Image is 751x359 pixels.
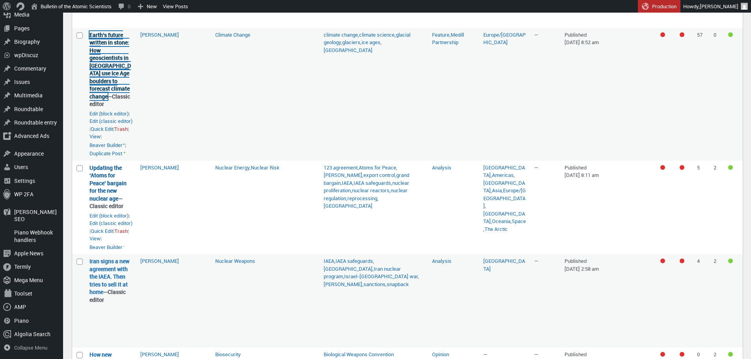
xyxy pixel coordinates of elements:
a: “Iran signs a new agreement with the IAEA. Then tries to sell it at home” (Edit) [89,257,129,296]
a: export control [363,171,395,179]
span: — [534,351,539,358]
div: Good [728,259,733,263]
a: “Updating the ‘Atoms for Peace’ bargain for the new nuclear age” (Edit) [89,164,127,202]
td: , [211,161,320,254]
span: | [89,133,102,140]
div: Focus keyphrase not set [660,32,665,37]
div: Needs improvement [680,352,684,357]
a: Medill Partnership [432,31,464,46]
a: Analysis [432,257,451,264]
td: 2 [710,161,726,254]
div: Focus keyphrase not set [660,165,665,170]
a: [GEOGRAPHIC_DATA] [483,257,525,272]
td: , , , , , [320,28,428,161]
a: IAEA safeguards [335,257,373,264]
span: | [89,212,130,219]
span: [PERSON_NAME] [700,3,738,10]
span: • [123,242,125,251]
a: Israel-[GEOGRAPHIC_DATA] war [344,273,418,280]
a: “Earth’s future written in stone: How geoscientists in Ireland use Ice Age boulders to forecast c... [89,31,131,100]
a: [GEOGRAPHIC_DATA] [324,265,373,272]
span: Classic editor [89,288,126,303]
a: Oceania [492,218,511,225]
span: • [123,140,125,149]
a: IAEA safeguards [354,179,391,186]
td: 4 [693,254,710,348]
a: Nuclear Risk [251,164,280,171]
span: — [534,164,539,171]
a: Edit “Updating the ‘Atoms for Peace’ bargain for the new nuclear age” in the classic editor [89,219,132,227]
td: 57 [693,28,710,161]
a: Move “Earth’s future written in stone: How geoscientists in Ireland use Ice Age boulders to forec... [114,125,128,133]
a: IAEA [342,179,352,186]
span: | [89,141,126,149]
a: grand bargain [324,171,409,186]
div: Focus keyphrase not set [660,259,665,263]
td: Published [DATE] 8:11 am [561,161,654,254]
td: 2 [710,254,726,348]
span: • [123,148,126,157]
td: , , , , , , , [320,254,428,348]
a: [PERSON_NAME] [324,281,362,288]
a: nuclear reactors [352,187,389,194]
a: Nuclear Weapons [215,257,255,264]
a: Europe/[GEOGRAPHIC_DATA] [483,187,526,209]
a: [GEOGRAPHIC_DATA] [483,164,525,179]
a: View “Earth’s future written in stone: How geoscientists in Ireland use Ice Age boulders to forec... [89,133,101,141]
a: Beaver Builder• [89,243,125,251]
a: Beaver Builder• [89,141,125,149]
a: Opinion [432,351,449,358]
a: View “Updating the ‘Atoms for Peace’ bargain for the new nuclear age” [89,235,101,243]
div: Good [728,32,733,37]
span: | [89,117,132,132]
span: | [89,235,102,242]
a: Biological Weapons Convention [324,351,394,358]
div: Needs improvement [680,259,684,263]
div: Good [728,165,733,170]
td: , [428,28,479,161]
a: [GEOGRAPHIC_DATA] [483,210,525,225]
a: climate science [359,31,395,38]
a: The Arctic [485,225,508,233]
strong: — [89,31,132,108]
a: Americas [492,171,514,179]
span: | [91,227,114,234]
a: Duplicate Post [89,150,122,158]
span: | [114,125,129,132]
a: Atoms for Peace [359,164,396,171]
a: glacial geology [324,31,410,46]
a: Nuclear Energy [215,164,250,171]
span: Classic editor [89,93,130,108]
a: [GEOGRAPHIC_DATA] [324,47,373,54]
a: ice ages [362,39,380,46]
span: — [534,257,539,264]
a: glaciers [342,39,360,46]
div: Needs improvement [680,32,684,37]
td: Published [DATE] 8:52 am [561,28,654,161]
span: — [534,31,539,38]
a: [PERSON_NAME] [324,171,362,179]
a: Climate Change [215,31,250,38]
span: | [91,125,114,132]
a: reprocessing [347,195,377,202]
a: [GEOGRAPHIC_DATA] [324,202,373,209]
a: Europe/[GEOGRAPHIC_DATA] [483,31,526,46]
a: Edit “Earth’s future written in stone: How geoscientists in Ireland use Ice Age boulders to forec... [89,117,132,125]
div: Needs improvement [680,165,684,170]
a: Space [512,218,526,225]
a: IAEA [324,257,334,264]
a: Iran nuclear program [324,265,401,280]
a: [PERSON_NAME] [140,164,179,171]
td: 0 [710,28,726,161]
button: Quick edit “Updating the ‘Atoms for Peace’ bargain for the new nuclear age” inline [91,227,113,234]
td: , , , , , , , , [479,161,530,254]
a: nuclear regulation [324,187,408,202]
a: sanctions [363,281,386,288]
a: Asia [492,187,502,194]
a: Analysis [432,164,451,171]
td: 5 [693,161,710,254]
a: [GEOGRAPHIC_DATA] [483,179,525,194]
div: Focus keyphrase not set [660,352,665,357]
strong: — [89,164,132,210]
a: [PERSON_NAME] [140,351,179,358]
